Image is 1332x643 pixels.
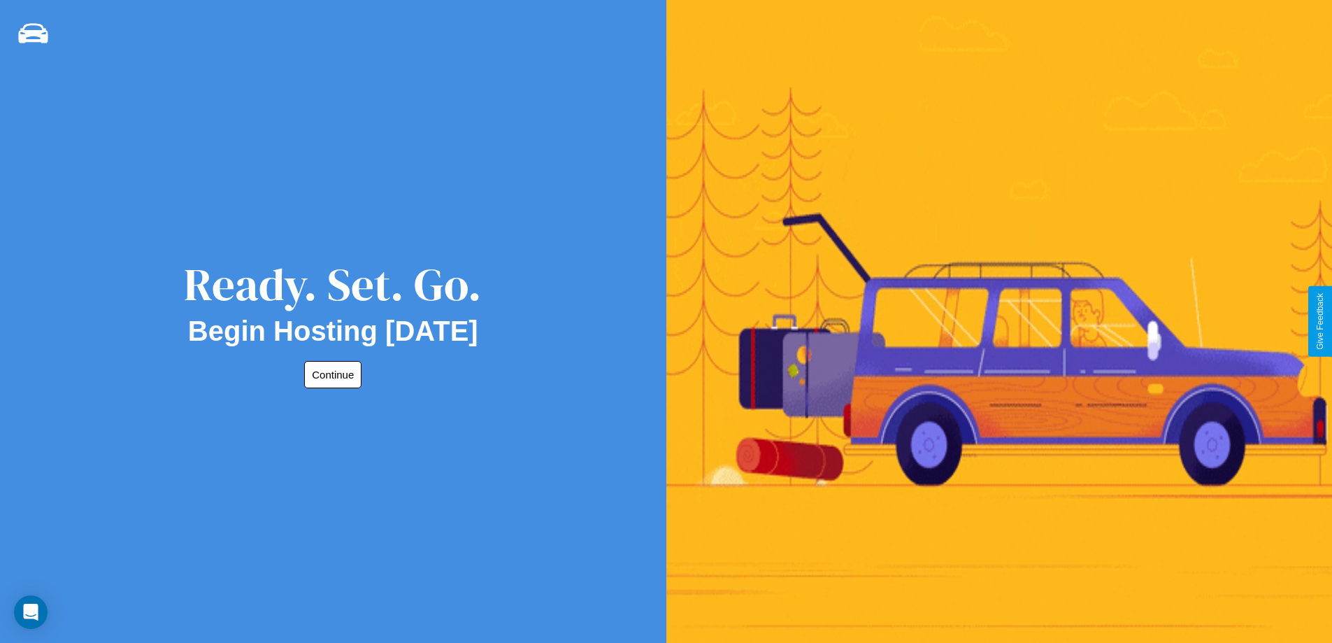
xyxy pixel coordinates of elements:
h2: Begin Hosting [DATE] [188,316,478,347]
div: Ready. Set. Go. [184,253,482,316]
div: Give Feedback [1315,293,1325,350]
div: Open Intercom Messenger [14,595,48,629]
button: Continue [304,361,361,388]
